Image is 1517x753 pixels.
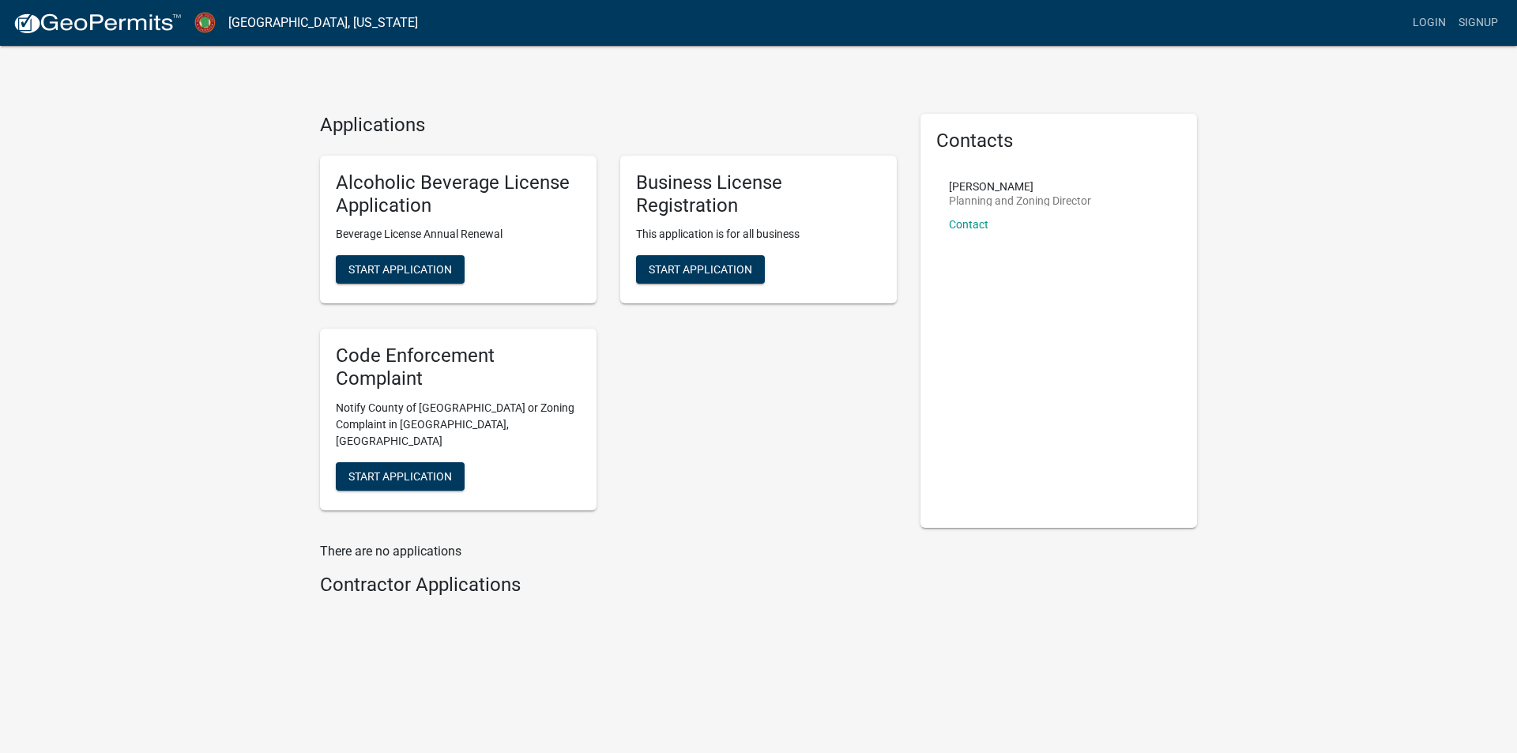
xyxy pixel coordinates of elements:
a: Signup [1452,8,1504,38]
span: Start Application [348,469,452,482]
h5: Code Enforcement Complaint [336,344,581,390]
p: Beverage License Annual Renewal [336,226,581,243]
h4: Contractor Applications [320,574,897,597]
wm-workflow-list-section: Applications [320,114,897,523]
p: There are no applications [320,542,897,561]
button: Start Application [336,255,465,284]
h5: Contacts [936,130,1181,152]
p: Notify County of [GEOGRAPHIC_DATA] or Zoning Complaint in [GEOGRAPHIC_DATA], [GEOGRAPHIC_DATA] [336,400,581,450]
button: Start Application [636,255,765,284]
p: Planning and Zoning Director [949,195,1091,206]
wm-workflow-list-section: Contractor Applications [320,574,897,603]
p: [PERSON_NAME] [949,181,1091,192]
h4: Applications [320,114,897,137]
img: Jasper County, Georgia [194,12,216,33]
span: Start Application [348,263,452,276]
a: Login [1406,8,1452,38]
p: This application is for all business [636,226,881,243]
span: Start Application [649,263,752,276]
h5: Alcoholic Beverage License Application [336,171,581,217]
a: [GEOGRAPHIC_DATA], [US_STATE] [228,9,418,36]
a: Contact [949,218,988,231]
button: Start Application [336,462,465,491]
h5: Business License Registration [636,171,881,217]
